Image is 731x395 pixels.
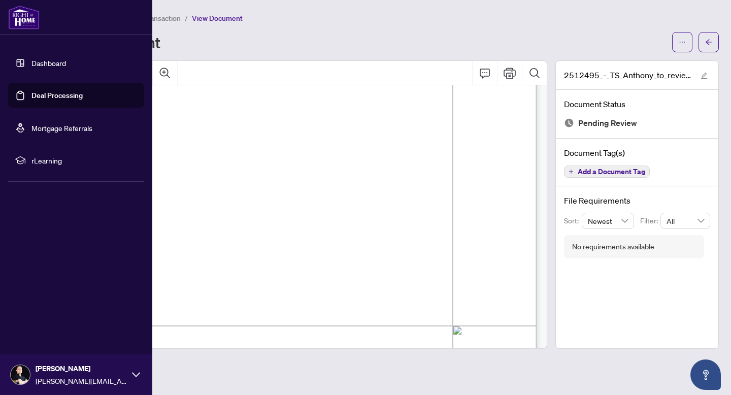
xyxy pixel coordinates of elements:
[569,169,574,174] span: plus
[564,118,574,128] img: Document Status
[564,98,710,110] h4: Document Status
[572,241,654,252] div: No requirements available
[588,213,628,228] span: Newest
[564,215,582,226] p: Sort:
[8,5,40,29] img: logo
[36,363,127,374] span: [PERSON_NAME]
[705,39,712,46] span: arrow-left
[690,359,721,390] button: Open asap
[564,147,710,159] h4: Document Tag(s)
[36,375,127,386] span: [PERSON_NAME][EMAIL_ADDRESS][DOMAIN_NAME]
[667,213,704,228] span: All
[31,155,137,166] span: rLearning
[126,14,181,23] span: View Transaction
[640,215,660,226] p: Filter:
[31,58,66,68] a: Dashboard
[192,14,243,23] span: View Document
[578,116,637,130] span: Pending Review
[11,365,30,384] img: Profile Icon
[31,123,92,133] a: Mortgage Referrals
[185,12,188,24] li: /
[564,194,710,207] h4: File Requirements
[578,168,645,175] span: Add a Document Tag
[701,72,708,79] span: edit
[564,166,650,178] button: Add a Document Tag
[31,91,83,100] a: Deal Processing
[564,69,691,81] span: 2512495_-_TS_Anthony_to_review.pdf
[679,39,686,46] span: ellipsis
